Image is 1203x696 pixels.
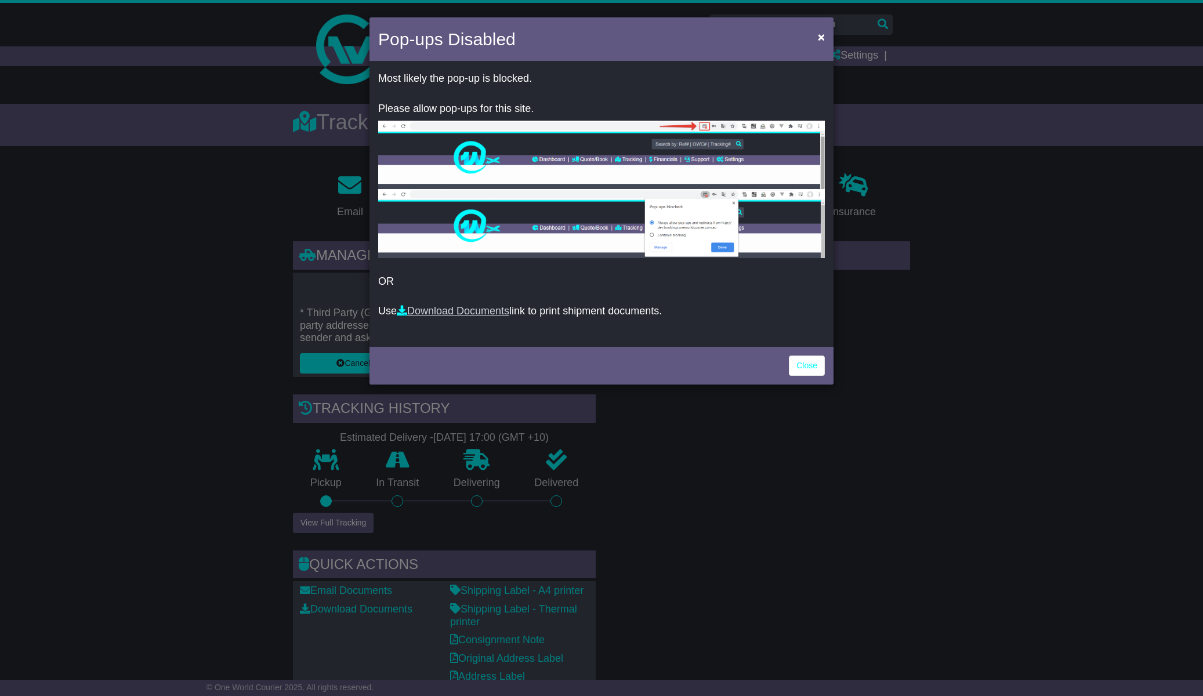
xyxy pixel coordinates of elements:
[818,30,825,43] span: ×
[789,356,825,376] a: Close
[369,64,834,344] div: OR
[397,305,509,317] a: Download Documents
[378,305,825,318] p: Use link to print shipment documents.
[812,25,831,49] button: Close
[378,72,825,85] p: Most likely the pop-up is blocked.
[378,189,825,258] img: allow-popup-2.png
[378,26,516,52] h4: Pop-ups Disabled
[378,103,825,115] p: Please allow pop-ups for this site.
[378,121,825,189] img: allow-popup-1.png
